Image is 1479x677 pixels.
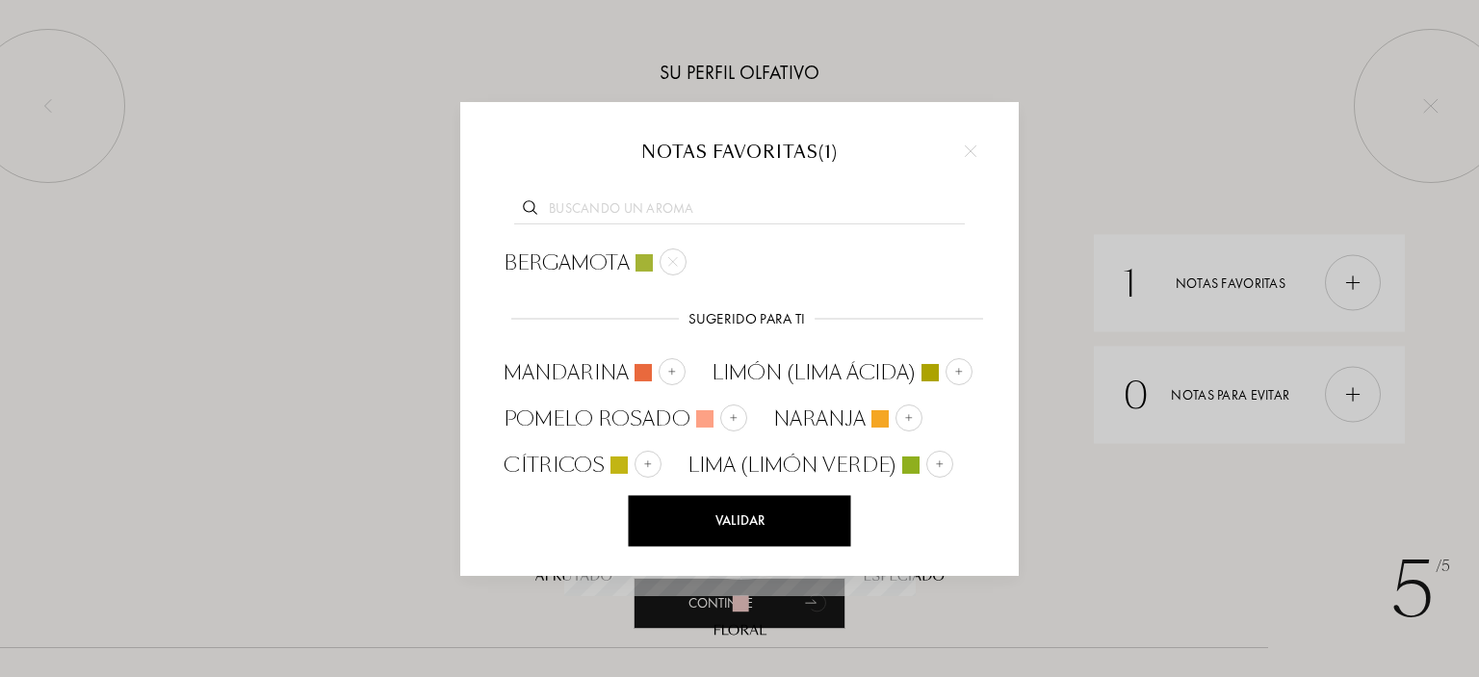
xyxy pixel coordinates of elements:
[504,248,630,277] span: bergamota
[712,357,916,386] span: limón (lima ácida)
[489,140,990,165] div: Notas favoritas ( 1 )
[523,200,537,215] img: search_icn.svg
[514,198,965,224] input: Buscando un aroma
[629,495,851,546] div: Validar
[904,412,914,422] img: add_note.svg
[773,404,866,432] span: naranja
[668,257,678,267] img: cross.svg
[504,450,605,479] span: cítricos
[643,458,653,468] img: add_note.svg
[935,458,945,468] img: add_note.svg
[965,144,976,156] img: cross.svg
[504,357,629,386] span: mandarina
[688,450,896,479] span: lima (limón verde)
[679,305,816,333] div: Sugerido para ti
[954,366,964,376] img: add_note.svg
[729,412,739,422] img: add_note.svg
[667,366,677,376] img: add_note.svg
[504,404,690,432] span: pomelo rosado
